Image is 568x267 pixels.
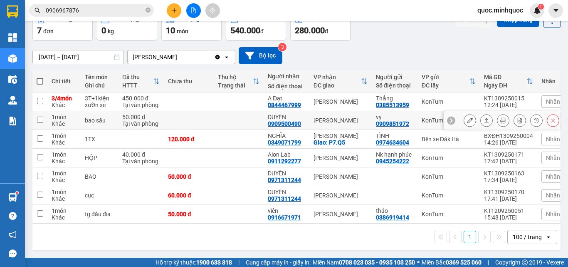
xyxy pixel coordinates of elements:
[464,114,476,127] div: Sửa đơn hàng
[376,207,413,214] div: thảo
[268,177,301,183] div: 0971311244
[186,3,201,18] button: file-add
[539,4,542,10] span: 1
[32,11,93,41] button: Đơn hàng7đơn
[422,173,476,180] div: KonTum
[7,33,136,43] div: Tên hàng: hồ sơ ( : 1 )
[268,214,301,221] div: 0916671971
[522,260,528,265] span: copyright
[484,132,533,139] div: BXĐH1309250004
[85,155,114,161] div: HỘP
[122,114,160,120] div: 50.000 đ
[97,11,157,41] button: Khối lượng0kg
[488,258,489,267] span: |
[314,155,368,161] div: [PERSON_NAME]
[422,258,482,267] span: Miền Bắc
[295,25,325,35] span: 280.000
[484,95,533,102] div: KT1309250015
[268,83,305,90] div: Số điện thoại
[8,75,17,84] img: warehouse-icon
[422,74,469,80] div: VP gửi
[210,7,215,13] span: aim
[108,28,114,35] span: kg
[376,74,413,80] div: Người gửi
[52,214,77,221] div: Khác
[268,114,305,120] div: DUYÊN
[314,117,368,124] div: [PERSON_NAME]
[52,151,77,158] div: 1 món
[480,114,493,127] div: Giao hàng
[314,192,368,199] div: [PERSON_NAME]
[122,74,153,80] div: Đã thu
[190,7,196,13] span: file-add
[314,211,368,217] div: [PERSON_NAME]
[33,50,123,64] input: Select a date range.
[9,212,17,220] span: question-circle
[122,82,153,89] div: HTTT
[230,25,260,35] span: 540.000
[314,98,368,105] div: [PERSON_NAME]
[484,177,533,183] div: 17:34 [DATE]
[122,120,160,127] div: Tại văn phòng
[422,82,469,89] div: ĐC lấy
[52,139,77,146] div: Khác
[484,170,533,177] div: KT1309250163
[268,207,305,214] div: viên
[546,98,560,105] span: Nhãn
[178,53,179,61] input: Selected Phổ Quang.
[8,96,17,105] img: warehouse-icon
[268,73,305,80] div: Người nhận
[314,74,361,80] div: VP nhận
[484,214,533,221] div: 15:48 [DATE]
[268,170,305,177] div: DUYÊN
[8,54,17,63] img: warehouse-icon
[268,195,301,202] div: 0971311244
[471,5,530,15] span: quoc.minhquoc
[464,231,476,243] button: 1
[168,192,210,199] div: 60.000 đ
[177,28,188,35] span: món
[376,95,413,102] div: Thắng
[52,189,77,195] div: 1 món
[167,3,181,18] button: plus
[196,259,232,266] strong: 1900 633 818
[79,49,136,69] div: PQ1409250018
[546,136,560,142] span: Nhãn
[545,234,552,240] svg: open
[52,114,77,120] div: 1 món
[161,11,222,41] button: Số lượng10món
[246,258,311,267] span: Cung cấp máy in - giấy in:
[533,7,541,14] img: icon-new-feature
[376,214,409,221] div: 0386919414
[376,151,413,158] div: Nk hạnh phúc
[79,17,136,27] div: mai kế toán
[156,258,232,267] span: Hỗ trợ kỹ thuật:
[46,6,144,15] input: Tìm tên, số ĐT hoặc mã đơn
[484,74,526,80] div: Mã GD
[546,155,560,161] span: Nhãn
[37,25,42,35] span: 7
[43,28,54,35] span: đơn
[218,74,253,80] div: Thu hộ
[546,211,560,217] span: Nhãn
[101,25,106,35] span: 0
[9,231,17,239] span: notification
[376,139,409,146] div: 0974634604
[376,102,409,108] div: 0385513959
[226,11,286,41] button: Đã thu540.000đ
[552,7,560,14] span: caret-down
[214,70,264,92] th: Toggle SortBy
[85,117,114,124] div: bao sầu
[35,7,40,13] span: search
[446,259,482,266] strong: 0369 525 060
[546,173,560,180] span: Nhãn
[85,74,114,80] div: Tên món
[79,8,99,17] span: Nhận:
[422,211,476,217] div: KonTum
[239,47,282,64] button: Bộ lọc
[52,177,77,183] div: Khác
[260,28,264,35] span: đ
[7,7,74,26] div: [PERSON_NAME]
[314,132,368,139] div: [PERSON_NAME]
[314,82,361,89] div: ĐC giao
